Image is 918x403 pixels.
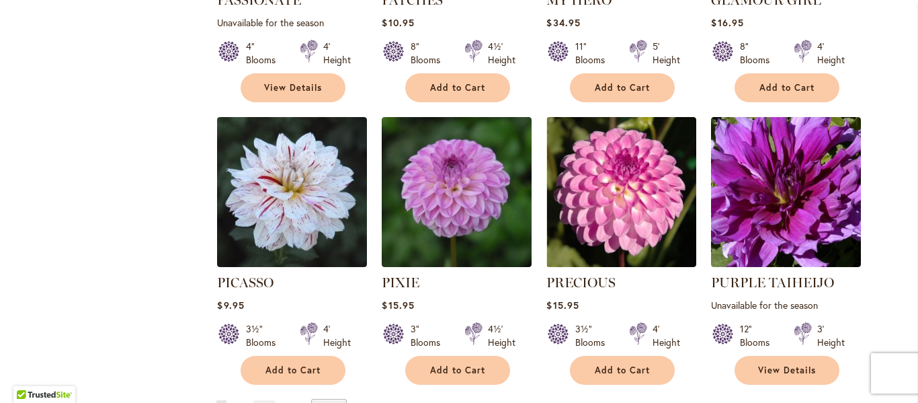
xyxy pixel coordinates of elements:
button: Add to Cart [570,73,675,102]
img: PURPLE TAIHEIJO [711,117,861,267]
div: 4' Height [653,322,680,349]
div: 12" Blooms [740,322,778,349]
a: View Details [735,356,839,385]
a: PICASSO [217,274,274,291]
img: PICASSO [217,117,367,267]
span: View Details [758,365,816,376]
iframe: Launch Accessibility Center [10,355,48,393]
span: $15.95 [546,299,579,312]
span: $16.95 [711,16,743,29]
div: 4½' Height [488,322,515,349]
span: $15.95 [382,299,414,312]
a: PURPLE TAIHEIJO [711,274,834,291]
div: 8" Blooms [411,40,448,67]
div: 3" Blooms [411,322,448,349]
div: 3' Height [817,322,845,349]
button: Add to Cart [405,73,510,102]
span: $10.95 [382,16,414,29]
div: 4½' Height [488,40,515,67]
p: Unavailable for the season [217,16,367,29]
button: Add to Cart [405,356,510,385]
a: PRECIOUS [546,257,696,270]
p: Unavailable for the season [711,299,861,312]
span: Add to Cart [430,365,485,376]
span: Add to Cart [430,82,485,94]
button: Add to Cart [735,73,839,102]
button: Add to Cart [570,356,675,385]
div: 4" Blooms [246,40,284,67]
div: 8" Blooms [740,40,778,67]
a: PRECIOUS [546,274,616,291]
div: 5' Height [653,40,680,67]
span: Add to Cart [759,82,815,94]
span: View Details [264,82,322,94]
span: $34.95 [546,16,580,29]
div: 4' Height [323,322,351,349]
a: PURPLE TAIHEIJO [711,257,861,270]
img: PRECIOUS [546,117,696,267]
div: 3½" Blooms [575,322,613,349]
a: View Details [241,73,345,102]
div: 4' Height [817,40,845,67]
span: Add to Cart [265,365,321,376]
span: Add to Cart [595,365,650,376]
img: PIXIE [382,117,532,267]
a: PICASSO [217,257,367,270]
button: Add to Cart [241,356,345,385]
div: 11" Blooms [575,40,613,67]
a: PIXIE [382,257,532,270]
div: 4' Height [323,40,351,67]
a: PIXIE [382,274,419,291]
div: 3½" Blooms [246,322,284,349]
span: $9.95 [217,299,244,312]
span: Add to Cart [595,82,650,94]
